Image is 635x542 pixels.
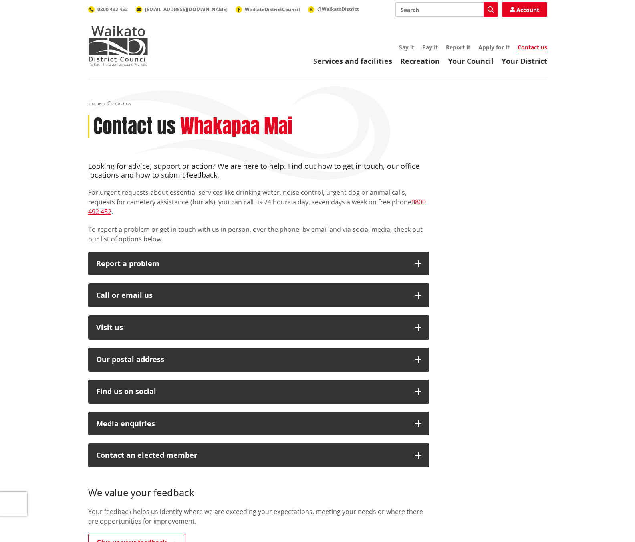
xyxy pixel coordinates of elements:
a: Apply for it [478,43,510,51]
h2: Whakapaa Mai [180,115,292,138]
button: Contact an elected member [88,443,429,467]
div: Media enquiries [96,420,407,428]
span: 0800 492 452 [97,6,128,13]
button: Media enquiries [88,412,429,436]
p: Your feedback helps us identify where we are exceeding your expectations, meeting your needs or w... [88,507,429,526]
div: Find us on social [96,388,407,396]
p: For urgent requests about essential services like drinking water, noise control, urgent dog or an... [88,188,429,216]
button: Call or email us [88,283,429,307]
span: Contact us [107,100,131,107]
p: Report a problem [96,260,407,268]
p: Visit us [96,324,407,332]
a: WaikatoDistrictCouncil [236,6,300,13]
button: Our postal address [88,348,429,372]
button: Visit us [88,315,429,340]
img: Waikato District Council - Te Kaunihera aa Takiwaa o Waikato [88,26,148,66]
span: @WaikatoDistrict [317,6,359,12]
a: 0800 492 452 [88,198,426,216]
a: Contact us [518,43,547,52]
span: WaikatoDistrictCouncil [245,6,300,13]
a: @WaikatoDistrict [308,6,359,12]
a: 0800 492 452 [88,6,128,13]
a: [EMAIL_ADDRESS][DOMAIN_NAME] [136,6,228,13]
h1: Contact us [93,115,176,138]
button: Find us on social [88,380,429,404]
a: Home [88,100,102,107]
p: Contact an elected member [96,451,407,459]
a: Your Council [448,56,494,66]
div: Call or email us [96,291,407,299]
p: To report a problem or get in touch with us in person, over the phone, by email and via social me... [88,224,429,244]
a: Say it [399,43,414,51]
h2: Our postal address [96,356,407,364]
a: Account [502,2,547,17]
button: Report a problem [88,252,429,276]
a: Recreation [400,56,440,66]
h3: We value your feedback [88,475,429,499]
h4: Looking for advice, support or action? We are here to help. Find out how to get in touch, our off... [88,162,429,179]
span: [EMAIL_ADDRESS][DOMAIN_NAME] [145,6,228,13]
nav: breadcrumb [88,100,547,107]
a: Report it [446,43,470,51]
a: Services and facilities [313,56,392,66]
a: Your District [502,56,547,66]
a: Pay it [422,43,438,51]
input: Search input [395,2,498,17]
